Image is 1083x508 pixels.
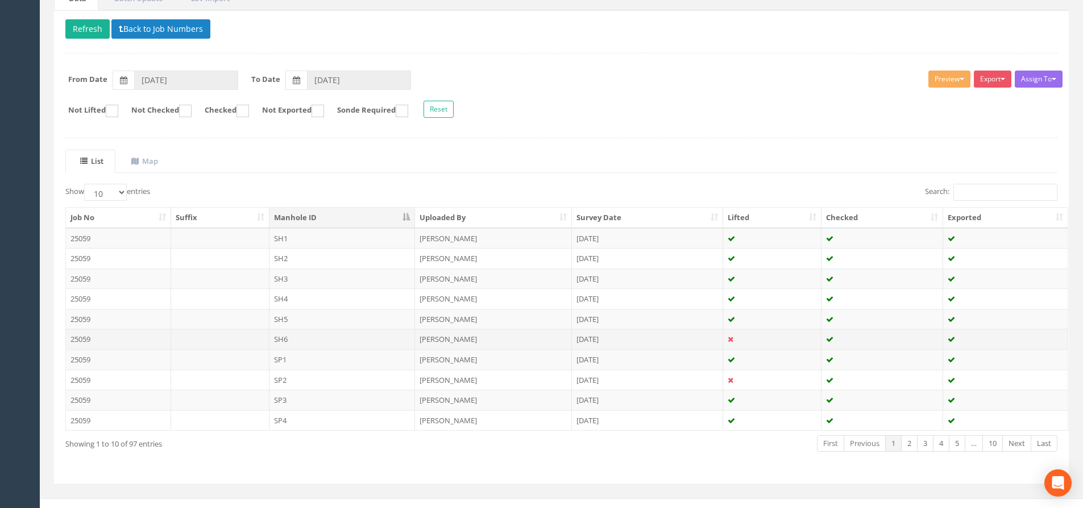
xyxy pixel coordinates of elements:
th: Exported: activate to sort column ascending [943,208,1068,228]
td: [PERSON_NAME] [415,390,572,410]
label: Not Lifted [57,105,118,117]
th: Job No: activate to sort column ascending [66,208,171,228]
td: [PERSON_NAME] [415,309,572,329]
td: [PERSON_NAME] [415,248,572,269]
td: 25059 [66,390,171,410]
td: [PERSON_NAME] [415,228,572,249]
label: Not Exported [251,105,324,117]
a: List [65,150,115,173]
div: Showing 1 to 10 of 97 entries [65,434,469,449]
td: 25059 [66,329,171,349]
label: To Date [251,74,280,85]
td: [DATE] [572,349,723,370]
td: [PERSON_NAME] [415,269,572,289]
a: 10 [982,435,1003,452]
label: Show entries [65,184,150,201]
a: Previous [844,435,886,452]
a: First [817,435,844,452]
a: 5 [949,435,965,452]
input: To Date [307,71,411,90]
td: SH2 [269,248,416,269]
td: SP4 [269,410,416,431]
td: [DATE] [572,228,723,249]
td: [DATE] [572,248,723,269]
uib-tab-heading: List [80,156,103,166]
td: [DATE] [572,288,723,309]
button: Back to Job Numbers [111,19,210,39]
div: Open Intercom Messenger [1044,469,1072,497]
a: Map [117,150,170,173]
th: Lifted: activate to sort column ascending [723,208,822,228]
td: 25059 [66,269,171,289]
a: Last [1031,435,1057,452]
td: 25059 [66,248,171,269]
td: 25059 [66,410,171,431]
label: Sonde Required [326,105,408,117]
td: SH4 [269,288,416,309]
select: Showentries [84,184,127,201]
button: Assign To [1015,71,1063,88]
td: SH6 [269,329,416,349]
td: 25059 [66,228,171,249]
th: Checked: activate to sort column ascending [821,208,943,228]
td: [DATE] [572,269,723,289]
td: [DATE] [572,390,723,410]
td: 25059 [66,309,171,329]
td: [PERSON_NAME] [415,410,572,431]
button: Refresh [65,19,110,39]
label: Not Checked [120,105,192,117]
td: [DATE] [572,309,723,329]
a: Next [1002,435,1031,452]
a: 1 [885,435,902,452]
td: SH1 [269,228,416,249]
button: Preview [928,71,970,88]
td: 25059 [66,288,171,309]
uib-tab-heading: Map [131,156,158,166]
input: Search: [953,184,1057,201]
td: [DATE] [572,410,723,431]
a: 3 [917,435,933,452]
td: SP3 [269,390,416,410]
button: Reset [424,101,454,118]
th: Uploaded By: activate to sort column ascending [415,208,572,228]
td: SP1 [269,349,416,370]
td: SP2 [269,370,416,390]
td: [PERSON_NAME] [415,370,572,390]
th: Manhole ID: activate to sort column descending [269,208,416,228]
td: [PERSON_NAME] [415,329,572,349]
th: Suffix: activate to sort column ascending [171,208,269,228]
button: Export [974,71,1011,88]
a: 2 [901,435,918,452]
label: From Date [68,74,107,85]
label: Search: [925,184,1057,201]
td: SH5 [269,309,416,329]
label: Checked [193,105,249,117]
td: 25059 [66,349,171,370]
input: From Date [134,71,238,90]
td: [DATE] [572,329,723,349]
a: … [965,435,983,452]
td: 25059 [66,370,171,390]
td: [PERSON_NAME] [415,288,572,309]
th: Survey Date: activate to sort column ascending [572,208,723,228]
a: 4 [933,435,949,452]
td: [PERSON_NAME] [415,349,572,370]
td: [DATE] [572,370,723,390]
td: SH3 [269,269,416,289]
